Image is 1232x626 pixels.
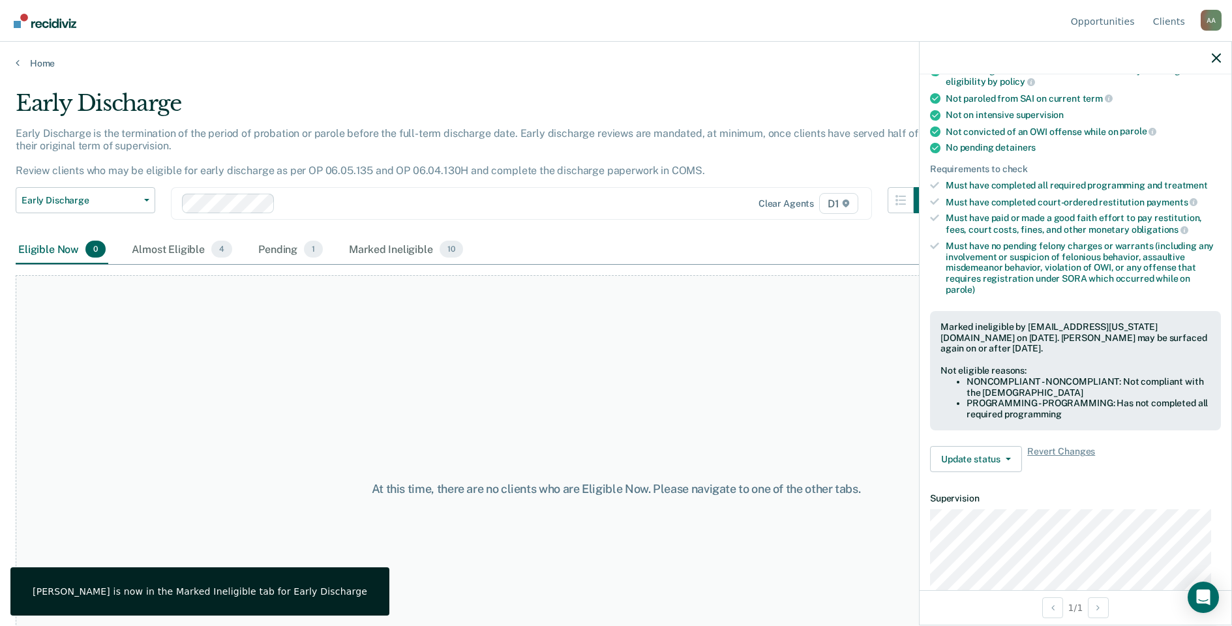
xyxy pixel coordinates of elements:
div: [PERSON_NAME] is now in the Marked Ineligible tab for Early Discharge [33,586,367,597]
div: Requirements to check [930,164,1221,175]
button: Next Opportunity [1088,597,1109,618]
span: Early Discharge [22,195,139,206]
div: At this time, there are no clients who are Eligible Now. Please navigate to one of the other tabs. [316,482,916,496]
div: Early Discharge [16,90,940,127]
span: 1 [304,241,323,258]
li: NONCOMPLIANT - NONCOMPLIANT: Not compliant with the [DEMOGRAPHIC_DATA] [967,376,1210,398]
div: Open Intercom Messenger [1188,582,1219,613]
div: Must have completed all required programming and [946,180,1221,191]
div: No pending [946,142,1221,153]
img: Recidiviz [14,14,76,28]
div: Must have paid or made a good faith effort to pay restitution, fees, court costs, fines, and othe... [946,213,1221,235]
span: term [1083,93,1113,104]
div: Almost Eligible [129,235,235,264]
div: A A [1201,10,1222,31]
span: 0 [85,241,106,258]
span: 4 [211,241,232,258]
div: Marked Ineligible [346,235,465,264]
span: D1 [819,193,858,214]
p: Early Discharge is the termination of the period of probation or parole before the full-term disc... [16,127,918,177]
div: Not serving for an offense excluded from early discharge eligibility by [946,65,1221,87]
div: 1 / 1 [920,590,1231,625]
li: PROGRAMMING - PROGRAMMING: Has not completed all required programming [967,398,1210,420]
div: Not on intensive [946,110,1221,121]
span: obligations [1132,224,1188,235]
button: Previous Opportunity [1042,597,1063,618]
span: supervision [1016,110,1064,120]
button: Profile dropdown button [1201,10,1222,31]
span: parole) [946,284,975,295]
span: Revert Changes [1027,446,1095,472]
div: Must have no pending felony charges or warrants (including any involvement or suspicion of feloni... [946,241,1221,295]
span: payments [1147,197,1198,207]
button: Update status [930,446,1022,472]
div: Eligible Now [16,235,108,264]
div: Not convicted of an OWI offense while on [946,126,1221,138]
div: Pending [256,235,325,264]
span: parole [1120,126,1156,136]
span: detainers [995,142,1036,153]
div: Not eligible reasons: [940,365,1210,376]
span: treatment [1164,180,1208,190]
dt: Supervision [930,493,1221,504]
span: policy [1000,76,1035,87]
div: Clear agents [759,198,814,209]
div: Not paroled from SAI on current [946,93,1221,104]
div: Marked ineligible by [EMAIL_ADDRESS][US_STATE][DOMAIN_NAME] on [DATE]. [PERSON_NAME] may be surfa... [940,321,1210,354]
div: Must have completed court-ordered restitution [946,196,1221,208]
span: 10 [440,241,463,258]
a: Home [16,57,1216,69]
